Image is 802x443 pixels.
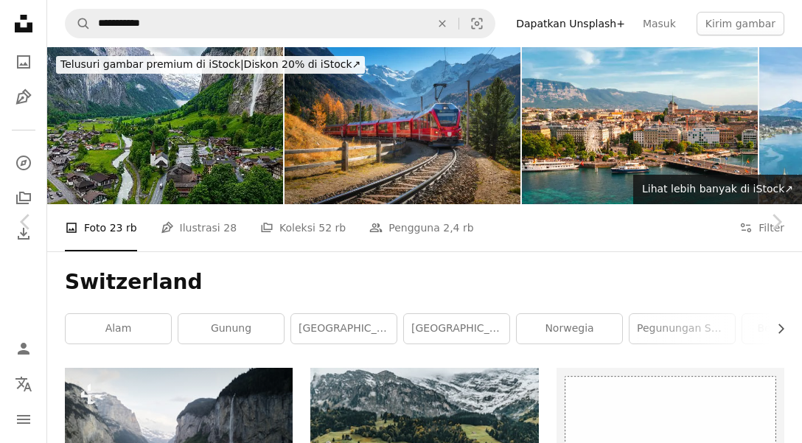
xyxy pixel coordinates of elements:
button: gulir daftar ke kanan [767,314,784,343]
a: Pegunungan Swiss [630,314,735,343]
button: Kirim gambar [697,12,784,35]
a: Jelajahi [9,148,38,178]
a: Ilustrasi 28 [161,204,237,251]
div: Diskon 20% di iStock ↗ [56,56,365,74]
img: Aerial view of Lauterbrunnen Valley in the Swiss Alps with Staubbach Falls cascading from steep c... [47,47,283,204]
a: Masuk [634,12,685,35]
a: alam [66,314,171,343]
a: Dapatkan Unsplash+ [507,12,634,35]
span: 52 rb [318,220,346,236]
a: Koleksi 52 rb [260,204,346,251]
button: Menu [9,405,38,434]
a: gunung [178,314,284,343]
img: Kereta listrik modern merah yang berjalan di sepanjang rel kereta api, berkelok-kelok melalui peg... [285,47,520,204]
button: Hapus [426,10,458,38]
a: Masuk/Daftar [9,334,38,363]
span: Lihat lebih banyak di iStock ↗ [642,183,793,195]
a: Ilustrasi [9,83,38,112]
a: Telusuri gambar premium di iStock|Diskon 20% di iStock↗ [47,47,374,83]
a: Norwegia [517,314,622,343]
a: [GEOGRAPHIC_DATA] [404,314,509,343]
a: Pengguna 2,4 rb [369,204,473,251]
a: [GEOGRAPHIC_DATA] [291,314,397,343]
span: 2,4 rb [443,220,473,236]
button: Pencarian di Unsplash [66,10,91,38]
span: Telusuri gambar premium di iStock | [60,58,244,70]
a: Berikutnya [750,151,802,293]
h1: Switzerland [65,269,784,296]
img: Aerial view of Geneva downtown, city in Switzerland [522,47,758,204]
form: Temuka visual di seluruh situs [65,9,495,38]
button: Bahasa [9,369,38,399]
button: Filter [739,204,784,251]
button: Pencarian visual [459,10,495,38]
span: 28 [223,220,237,236]
a: Lihat lebih banyak di iStock↗ [633,175,802,204]
a: Foto [9,47,38,77]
